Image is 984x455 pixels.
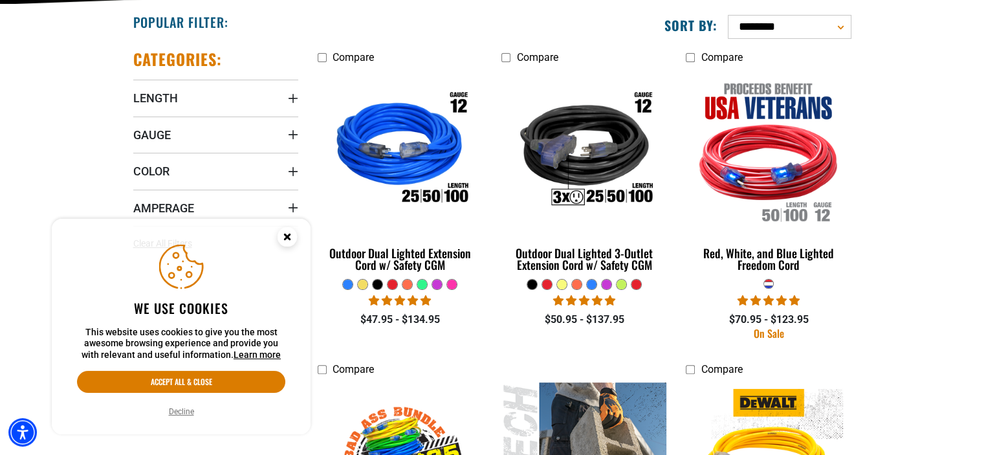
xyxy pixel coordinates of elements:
h2: Popular Filter: [133,14,228,30]
summary: Gauge [133,117,298,153]
img: Outdoor Dual Lighted 3-Outlet Extension Cord w/ Safety CGM [503,76,666,225]
button: Close this option [264,219,311,259]
span: Compare [516,51,558,63]
summary: Amperage [133,190,298,226]
span: Color [133,164,169,179]
span: Compare [701,363,742,375]
a: Outdoor Dual Lighted 3-Outlet Extension Cord w/ Safety CGM Outdoor Dual Lighted 3-Outlet Extensio... [501,70,666,278]
a: Red, White, and Blue Lighted Freedom Cord Red, White, and Blue Lighted Freedom Cord [686,70,851,278]
a: Outdoor Dual Lighted Extension Cord w/ Safety CGM Outdoor Dual Lighted Extension Cord w/ Safety CGM [318,70,483,278]
span: 4.81 stars [369,294,431,307]
div: Accessibility Menu [8,418,37,447]
div: $50.95 - $137.95 [501,312,666,327]
div: Outdoor Dual Lighted Extension Cord w/ Safety CGM [318,247,483,271]
span: Amperage [133,201,194,216]
span: Length [133,91,178,105]
summary: Color [133,153,298,189]
button: Accept all & close [77,371,285,393]
aside: Cookie Consent [52,219,311,435]
button: Decline [165,405,198,418]
div: $47.95 - $134.95 [318,312,483,327]
span: 4.80 stars [553,294,615,307]
div: Outdoor Dual Lighted 3-Outlet Extension Cord w/ Safety CGM [501,247,666,271]
span: Compare [333,363,374,375]
p: This website uses cookies to give you the most awesome browsing experience and provide you with r... [77,327,285,361]
h2: We use cookies [77,300,285,316]
summary: Length [133,80,298,116]
img: Red, White, and Blue Lighted Freedom Cord [687,76,850,225]
label: Sort by: [664,17,717,34]
span: Compare [701,51,742,63]
div: $70.95 - $123.95 [686,312,851,327]
a: This website uses cookies to give you the most awesome browsing experience and provide you with r... [234,350,281,360]
div: Red, White, and Blue Lighted Freedom Cord [686,247,851,271]
div: On Sale [686,328,851,338]
span: Gauge [133,128,171,142]
img: Outdoor Dual Lighted Extension Cord w/ Safety CGM [318,76,481,225]
h2: Categories: [133,49,223,69]
span: 5.00 stars [738,294,800,307]
span: Compare [333,51,374,63]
